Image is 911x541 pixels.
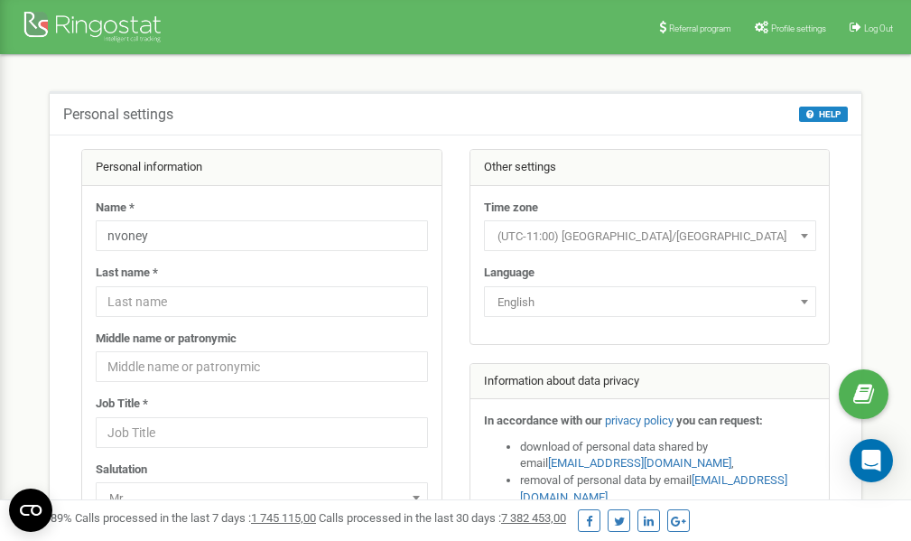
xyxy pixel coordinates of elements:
[96,351,428,382] input: Middle name or patronymic
[484,286,816,317] span: English
[82,150,442,186] div: Personal information
[470,150,830,186] div: Other settings
[63,107,173,123] h5: Personal settings
[490,290,810,315] span: English
[96,331,237,348] label: Middle name or patronymic
[96,200,135,217] label: Name *
[102,486,422,511] span: Mr.
[605,414,674,427] a: privacy policy
[96,396,148,413] label: Job Title *
[96,417,428,448] input: Job Title
[484,265,535,282] label: Language
[75,511,316,525] span: Calls processed in the last 7 days :
[520,472,816,506] li: removal of personal data by email ,
[669,23,731,33] span: Referral program
[864,23,893,33] span: Log Out
[484,414,602,427] strong: In accordance with our
[850,439,893,482] div: Open Intercom Messenger
[520,439,816,472] li: download of personal data shared by email ,
[470,364,830,400] div: Information about data privacy
[96,286,428,317] input: Last name
[484,200,538,217] label: Time zone
[484,220,816,251] span: (UTC-11:00) Pacific/Midway
[771,23,826,33] span: Profile settings
[676,414,763,427] strong: you can request:
[96,265,158,282] label: Last name *
[9,489,52,532] button: Open CMP widget
[490,224,810,249] span: (UTC-11:00) Pacific/Midway
[799,107,848,122] button: HELP
[96,462,147,479] label: Salutation
[319,511,566,525] span: Calls processed in the last 30 days :
[501,511,566,525] u: 7 382 453,00
[548,456,731,470] a: [EMAIL_ADDRESS][DOMAIN_NAME]
[96,220,428,251] input: Name
[96,482,428,513] span: Mr.
[251,511,316,525] u: 1 745 115,00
